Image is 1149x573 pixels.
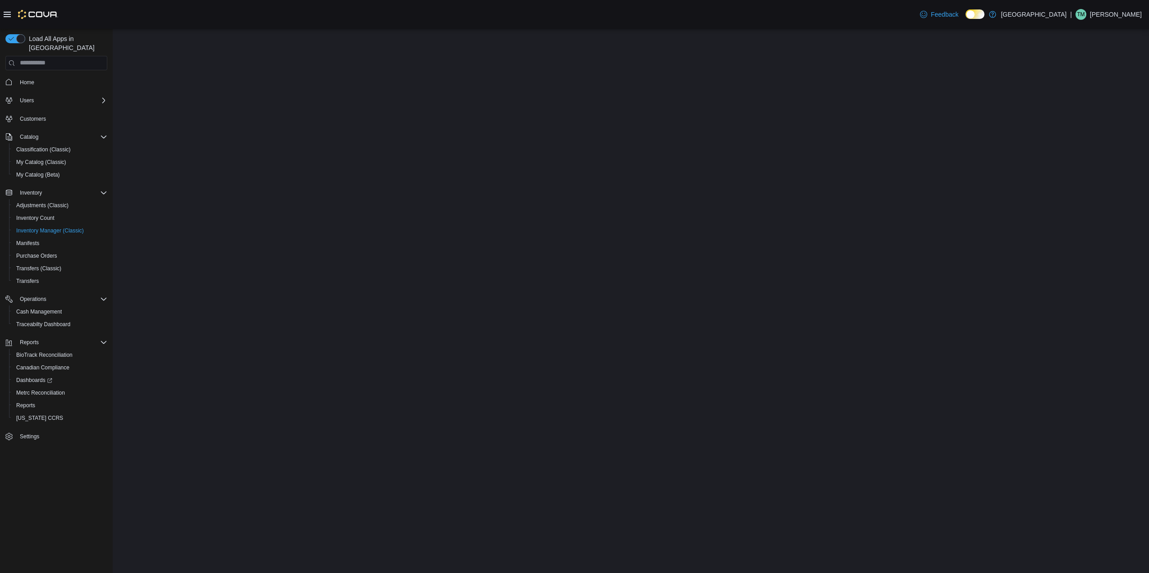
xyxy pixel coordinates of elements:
span: Dashboards [13,375,107,386]
span: Reports [16,337,107,348]
span: Adjustments (Classic) [13,200,107,211]
a: Adjustments (Classic) [13,200,72,211]
button: Users [16,95,37,106]
span: Load All Apps in [GEOGRAPHIC_DATA] [25,34,107,52]
span: Adjustments (Classic) [16,202,69,209]
a: Transfers [13,276,42,286]
span: My Catalog (Beta) [16,171,60,178]
span: Manifests [16,240,39,247]
a: My Catalog (Classic) [13,157,70,168]
span: Purchase Orders [16,252,57,259]
span: Metrc Reconciliation [16,389,65,396]
a: My Catalog (Beta) [13,169,64,180]
nav: Complex example [5,72,107,467]
button: Inventory Count [9,212,111,224]
button: Inventory [16,187,46,198]
span: Reports [13,400,107,411]
button: My Catalog (Classic) [9,156,111,168]
span: [US_STATE] CCRS [16,414,63,422]
span: Users [16,95,107,106]
span: Customers [20,115,46,123]
span: My Catalog (Classic) [16,159,66,166]
button: Catalog [16,132,42,142]
a: Settings [16,431,43,442]
p: | [1070,9,1072,20]
span: Settings [20,433,39,440]
span: Inventory Count [16,214,55,222]
span: My Catalog (Classic) [13,157,107,168]
span: Transfers [13,276,107,286]
a: Classification (Classic) [13,144,74,155]
button: Transfers [9,275,111,287]
button: Reports [16,337,42,348]
span: Dashboards [16,377,52,384]
a: Customers [16,114,50,124]
span: Washington CCRS [13,413,107,423]
button: Operations [2,293,111,305]
span: Canadian Compliance [13,362,107,373]
button: Reports [9,399,111,412]
button: My Catalog (Beta) [9,168,111,181]
a: Transfers (Classic) [13,263,65,274]
a: Metrc Reconciliation [13,387,69,398]
a: Reports [13,400,39,411]
a: [US_STATE] CCRS [13,413,67,423]
span: Inventory Manager (Classic) [16,227,84,234]
span: Catalog [16,132,107,142]
span: Users [20,97,34,104]
a: Purchase Orders [13,250,61,261]
img: Cova [18,10,58,19]
span: Inventory [20,189,42,196]
span: Inventory Manager (Classic) [13,225,107,236]
a: Home [16,77,38,88]
span: Feedback [931,10,958,19]
span: Inventory [16,187,107,198]
span: Settings [16,431,107,442]
button: Canadian Compliance [9,361,111,374]
span: Customers [16,113,107,124]
a: Manifests [13,238,43,249]
span: Purchase Orders [13,250,107,261]
a: Dashboards [9,374,111,387]
span: Reports [20,339,39,346]
span: Operations [20,296,46,303]
div: Tre Mace [1076,9,1086,20]
span: Transfers (Classic) [16,265,61,272]
span: BioTrack Reconciliation [13,350,107,360]
button: Traceabilty Dashboard [9,318,111,331]
span: Home [20,79,34,86]
button: Adjustments (Classic) [9,199,111,212]
span: TM [1077,9,1085,20]
button: Users [2,94,111,107]
button: BioTrack Reconciliation [9,349,111,361]
span: Traceabilty Dashboard [16,321,70,328]
button: Reports [2,336,111,349]
button: Customers [2,112,111,125]
span: Metrc Reconciliation [13,387,107,398]
a: Cash Management [13,306,65,317]
span: Reports [16,402,35,409]
a: BioTrack Reconciliation [13,350,76,360]
a: Feedback [916,5,962,23]
a: Dashboards [13,375,56,386]
button: Cash Management [9,305,111,318]
span: Transfers [16,277,39,285]
span: Canadian Compliance [16,364,69,371]
span: My Catalog (Beta) [13,169,107,180]
a: Traceabilty Dashboard [13,319,74,330]
button: Operations [16,294,50,305]
input: Dark Mode [966,9,984,19]
button: Transfers (Classic) [9,262,111,275]
span: Catalog [20,133,38,141]
span: Manifests [13,238,107,249]
span: Home [16,77,107,88]
p: [GEOGRAPHIC_DATA] [1001,9,1067,20]
button: Classification (Classic) [9,143,111,156]
span: Transfers (Classic) [13,263,107,274]
button: [US_STATE] CCRS [9,412,111,424]
a: Inventory Count [13,213,58,223]
button: Inventory Manager (Classic) [9,224,111,237]
a: Inventory Manager (Classic) [13,225,87,236]
button: Inventory [2,186,111,199]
